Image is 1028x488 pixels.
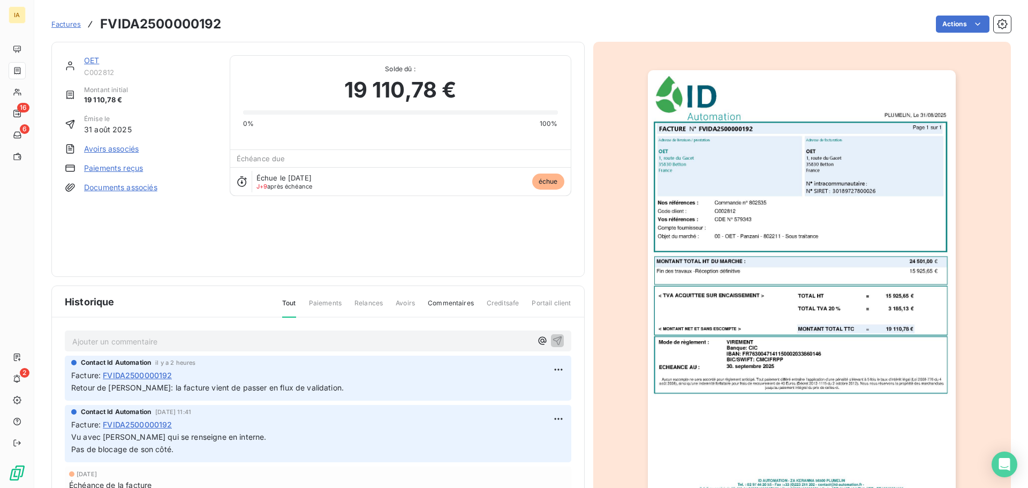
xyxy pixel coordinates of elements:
span: [DATE] 11:41 [155,409,191,415]
span: Contact Id Automation [81,407,151,417]
span: 0% [243,119,254,129]
span: Paiements [309,298,342,317]
span: Facture : [71,370,101,381]
span: Contact Id Automation [81,358,151,367]
span: 100% [540,119,558,129]
span: J+9 [256,183,267,190]
span: 31 août 2025 [84,124,132,135]
a: Avoirs associés [84,144,139,154]
span: [DATE] [77,471,97,477]
span: Historique [65,295,115,309]
span: Solde dû : [243,64,558,74]
span: Commentaires [428,298,474,317]
span: 2 [20,368,29,378]
span: Facture : [71,419,101,430]
span: après échéance [256,183,313,190]
span: 6 [20,124,29,134]
span: 19 110,78 € [344,74,457,106]
span: Tout [282,298,296,318]
span: Échue le [DATE] [256,174,312,182]
span: Portail client [532,298,571,317]
span: Creditsafe [487,298,519,317]
a: Documents associés [84,182,157,193]
a: Factures [51,19,81,29]
span: Factures [51,20,81,28]
span: il y a 2 heures [155,359,195,366]
span: Relances [354,298,383,317]
span: Retour de [PERSON_NAME]: la facture vient de passer en flux de validation. [71,383,344,392]
span: Avoirs [396,298,415,317]
div: Open Intercom Messenger [992,452,1017,477]
span: échue [532,174,564,190]
img: Logo LeanPay [9,464,26,482]
a: OET [84,56,99,65]
span: Vu avec [PERSON_NAME] qui se renseigne en interne. Pas de blocage de son côté. [71,432,267,454]
span: FVIDA2500000192 [103,419,172,430]
span: 19 110,78 € [84,95,128,106]
span: FVIDA2500000192 [103,370,172,381]
div: IA [9,6,26,24]
span: Échéance due [237,154,285,163]
span: 16 [17,103,29,112]
h3: FVIDA2500000192 [100,14,221,34]
span: Montant initial [84,85,128,95]
span: Émise le [84,114,132,124]
a: Paiements reçus [84,163,143,174]
span: C002812 [84,68,217,77]
button: Actions [936,16,989,33]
